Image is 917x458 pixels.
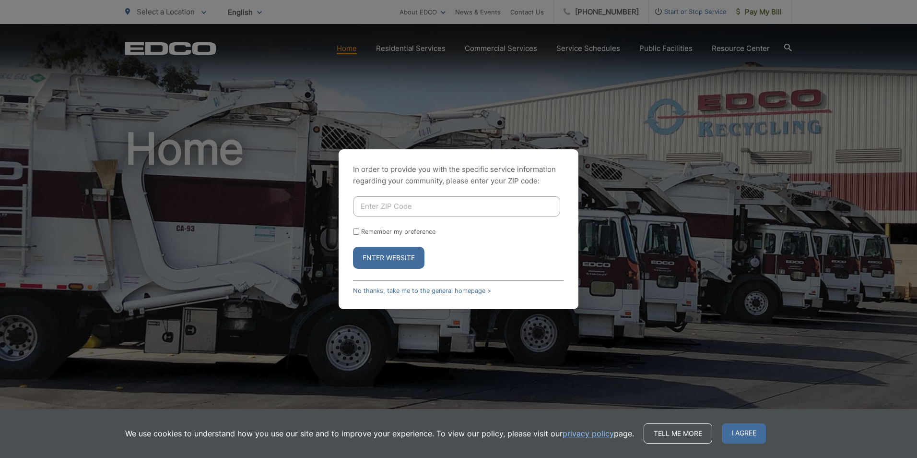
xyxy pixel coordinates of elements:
input: Enter ZIP Code [353,196,560,217]
button: Enter Website [353,247,424,269]
label: Remember my preference [361,228,435,235]
p: We use cookies to understand how you use our site and to improve your experience. To view our pol... [125,428,634,439]
a: privacy policy [563,428,614,439]
a: No thanks, take me to the general homepage > [353,287,491,294]
a: Tell me more [644,423,712,444]
p: In order to provide you with the specific service information regarding your community, please en... [353,164,564,187]
span: I agree [722,423,766,444]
